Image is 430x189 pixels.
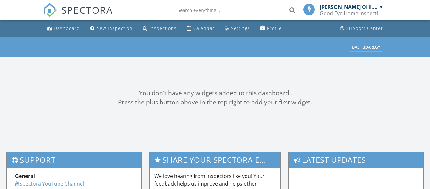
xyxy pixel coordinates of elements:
[173,4,298,16] input: Search everything...
[222,23,252,34] a: Settings
[6,89,424,98] div: You don't have any widgets added to this dashboard.
[61,3,113,16] span: SPECTORA
[43,3,57,17] img: The Best Home Inspection Software - Spectora
[150,152,280,168] h3: Share Your Spectora Experience
[54,25,80,31] div: Dashboard
[15,173,35,180] strong: General
[7,152,141,168] h3: Support
[337,23,386,34] a: Support Center
[96,25,133,31] div: New Inspection
[320,4,378,10] div: [PERSON_NAME] OHI.2023003292
[149,25,177,31] div: Inspections
[289,152,423,168] h3: Latest Updates
[349,43,383,51] button: Dashboards
[320,10,383,16] div: Good Eye Home Inspections, Sewer Scopes & Mold Testing
[6,98,424,107] div: Press the plus button above in the top right to add your first widget.
[43,9,113,22] a: SPECTORA
[193,25,215,31] div: Calendar
[346,25,383,31] div: Support Center
[15,180,84,187] a: Spectora YouTube Channel
[88,23,135,34] a: New Inspection
[352,45,380,49] div: Dashboards
[184,23,217,34] a: Calendar
[140,23,179,34] a: Inspections
[257,23,284,34] a: Profile
[231,25,250,31] div: Settings
[267,25,282,31] div: Profile
[44,23,82,34] a: Dashboard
